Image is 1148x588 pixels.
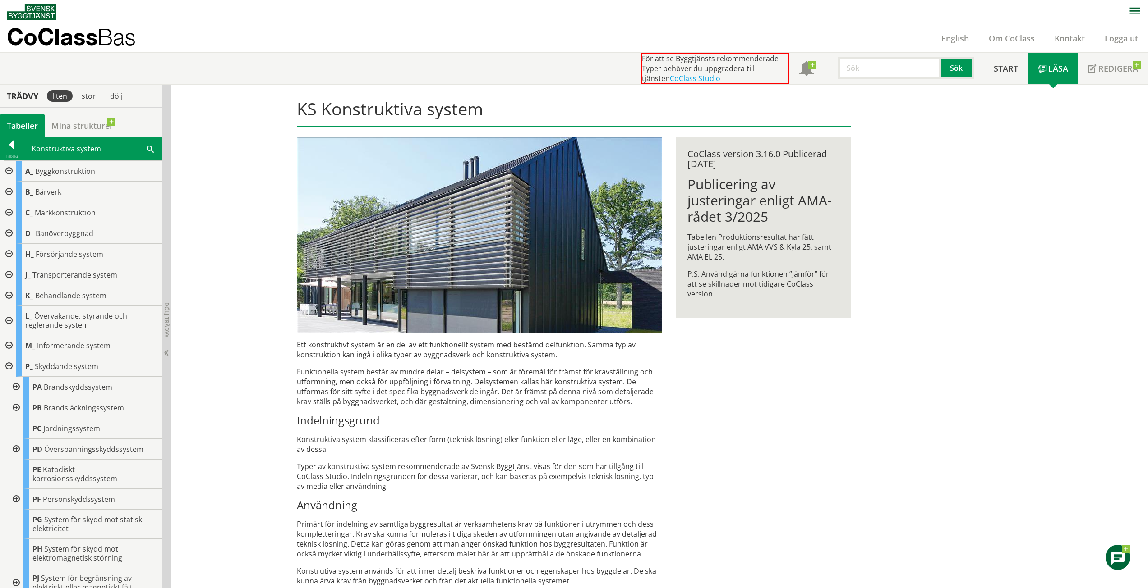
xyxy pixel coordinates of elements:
[44,382,112,392] span: Brandskyddssystem
[670,73,720,83] a: CoClass Studio
[25,270,31,280] span: J_
[931,33,979,44] a: English
[7,539,162,568] div: Gå till informationssidan för CoClass Studio
[1098,63,1138,74] span: Redigera
[7,397,162,418] div: Gå till informationssidan för CoClass Studio
[25,166,33,176] span: A_
[1028,53,1078,84] a: Läsa
[32,424,41,433] span: PC
[7,32,136,42] p: CoClass
[297,340,662,360] p: Ett konstruktivt system är en del av ett funktionellt system med bestämd delfunktion. Samma typ a...
[687,149,839,169] div: CoClass version 3.16.0 Publicerad [DATE]
[7,460,162,489] div: Gå till informationssidan för CoClass Studio
[7,24,155,52] a: CoClassBas
[23,137,162,160] div: Konstruktiva system
[0,153,23,160] div: Tillbaka
[7,377,162,397] div: Gå till informationssidan för CoClass Studio
[35,166,95,176] span: Byggkonstruktion
[44,444,143,454] span: Överspänningsskyddssystem
[43,424,100,433] span: Jordningssystem
[32,382,42,392] span: PA
[297,461,662,491] p: Typer av konstruktiva system rekommenderade av Svensk Byggtjänst visas för den som har tillgång t...
[7,4,56,20] img: Svensk Byggtjänst
[32,465,117,483] span: Katodiskt korrosionsskyddssystem
[941,57,974,79] button: Sök
[32,270,117,280] span: Transporterande system
[163,302,171,337] span: Dölj trädvy
[2,91,43,101] div: Trädvy
[297,99,851,127] h1: KS Konstruktiva system
[1045,33,1095,44] a: Kontakt
[1048,63,1068,74] span: Läsa
[32,403,42,413] span: PB
[994,63,1018,74] span: Start
[25,208,33,218] span: C_
[32,544,42,554] span: PH
[297,367,662,406] p: Funktionella system består av mindre delar – delsystem – som är föremål för främst för krav­ställ...
[35,361,98,371] span: Skyddande system
[25,361,33,371] span: P_
[35,291,106,301] span: Behandlande system
[25,291,33,301] span: K_
[36,228,93,238] span: Banöverbyggnad
[35,187,61,197] span: Bärverk
[25,311,32,321] span: L_
[32,515,42,524] span: PG
[687,176,839,225] h1: Publicering av justeringar enligt AMA-rådet 3/2025
[32,544,122,563] span: System för skydd mot elektromagnetisk störning
[25,249,34,259] span: H_
[25,341,35,351] span: M_
[47,90,73,102] div: liten
[297,519,662,559] p: Primärt för indelning av samtliga byggresultat är verksamhetens krav på funktioner i ut­rym­men o...
[35,208,96,218] span: Markkonstruktion
[1078,53,1148,84] a: Redigera
[641,53,789,84] div: För att se Byggtjänsts rekommenderade Typer behöver du uppgradera till tjänsten
[25,187,33,197] span: B_
[37,341,111,351] span: Informerande system
[32,515,142,533] span: System för skydd mot statisk elektricitet
[147,144,154,153] span: Sök i tabellen
[984,53,1028,84] a: Start
[687,269,839,299] p: P.S. Använd gärna funktionen ”Jämför” för att se skillnader mot tidigare CoClass version.
[838,57,941,79] input: Sök
[297,414,662,427] h3: Indelningsgrund
[44,403,124,413] span: Brandsläckningssystem
[32,444,42,454] span: PD
[32,573,39,583] span: PJ
[43,494,115,504] span: Personskyddssystem
[297,498,662,512] h3: Användning
[36,249,103,259] span: Försörjande system
[799,62,814,77] span: Notifikationer
[45,114,120,137] a: Mina strukturer
[76,90,101,102] div: stor
[25,228,34,238] span: D_
[687,232,839,262] p: Tabellen Produktionsresultat har fått justeringar enligt AMA VVS & Kyla 25, samt AMA EL 25.
[297,137,662,333] img: structural-solar-shading.jpg
[7,418,162,439] div: Gå till informationssidan för CoClass Studio
[7,439,162,460] div: Gå till informationssidan för CoClass Studio
[32,465,41,474] span: PE
[32,494,41,504] span: PF
[7,510,162,539] div: Gå till informationssidan för CoClass Studio
[105,90,128,102] div: dölj
[979,33,1045,44] a: Om CoClass
[1095,33,1148,44] a: Logga ut
[7,489,162,510] div: Gå till informationssidan för CoClass Studio
[297,434,662,454] p: Konstruktiva system klassificeras efter form (teknisk lösning) eller funktion eller läge, eller e...
[25,311,127,330] span: Övervakande, styrande och reglerande system
[297,566,662,586] p: Konstrutiva system används för att i mer detalj beskriva funktioner och egenskaper hos byggdelar....
[97,23,136,50] span: Bas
